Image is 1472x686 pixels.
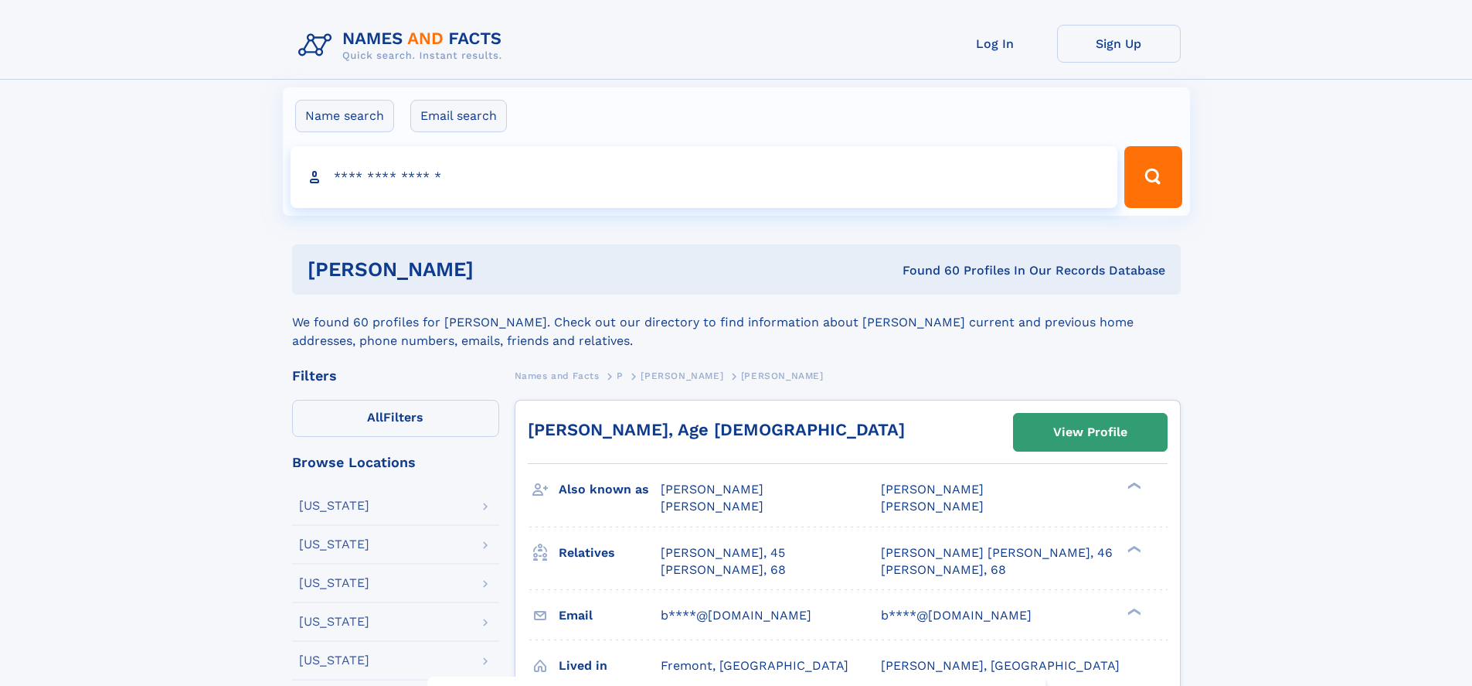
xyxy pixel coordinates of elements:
[881,658,1120,673] span: [PERSON_NAME], [GEOGRAPHIC_DATA]
[661,482,763,497] span: [PERSON_NAME]
[295,100,394,132] label: Name search
[559,540,661,566] h3: Relatives
[292,369,499,383] div: Filters
[933,25,1057,63] a: Log In
[881,499,984,514] span: [PERSON_NAME]
[881,561,1006,578] a: [PERSON_NAME], 68
[559,602,661,629] h3: Email
[661,561,786,578] a: [PERSON_NAME], 68
[641,370,723,381] span: [PERSON_NAME]
[528,420,905,439] a: [PERSON_NAME], Age [DEMOGRAPHIC_DATA]
[292,400,499,437] label: Filters
[688,262,1165,279] div: Found 60 Profiles In Our Records Database
[410,100,507,132] label: Email search
[1014,414,1167,451] a: View Profile
[299,538,369,551] div: [US_STATE]
[292,25,515,67] img: Logo Names and Facts
[661,658,848,673] span: Fremont, [GEOGRAPHIC_DATA]
[299,577,369,589] div: [US_STATE]
[367,410,383,425] span: All
[641,366,723,385] a: [PERSON_NAME]
[292,456,499,469] div: Browse Locations
[741,370,824,381] span: [PERSON_NAME]
[299,500,369,512] div: [US_STATE]
[881,482,984,497] span: [PERSON_NAME]
[515,366,600,385] a: Names and Facts
[881,544,1113,561] a: [PERSON_NAME] [PERSON_NAME], 46
[559,476,661,503] h3: Also known as
[1124,606,1142,616] div: ❯
[1124,481,1142,491] div: ❯
[308,260,688,279] h1: [PERSON_NAME]
[661,544,785,561] a: [PERSON_NAME], 45
[617,366,624,385] a: P
[291,146,1118,208] input: search input
[1053,415,1127,450] div: View Profile
[1124,544,1142,554] div: ❯
[1057,25,1181,63] a: Sign Up
[617,370,624,381] span: P
[299,616,369,628] div: [US_STATE]
[559,653,661,679] h3: Lived in
[1124,146,1181,208] button: Search Button
[292,295,1181,350] div: We found 60 profiles for [PERSON_NAME]. Check out our directory to find information about [PERSON...
[661,499,763,514] span: [PERSON_NAME]
[299,654,369,667] div: [US_STATE]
